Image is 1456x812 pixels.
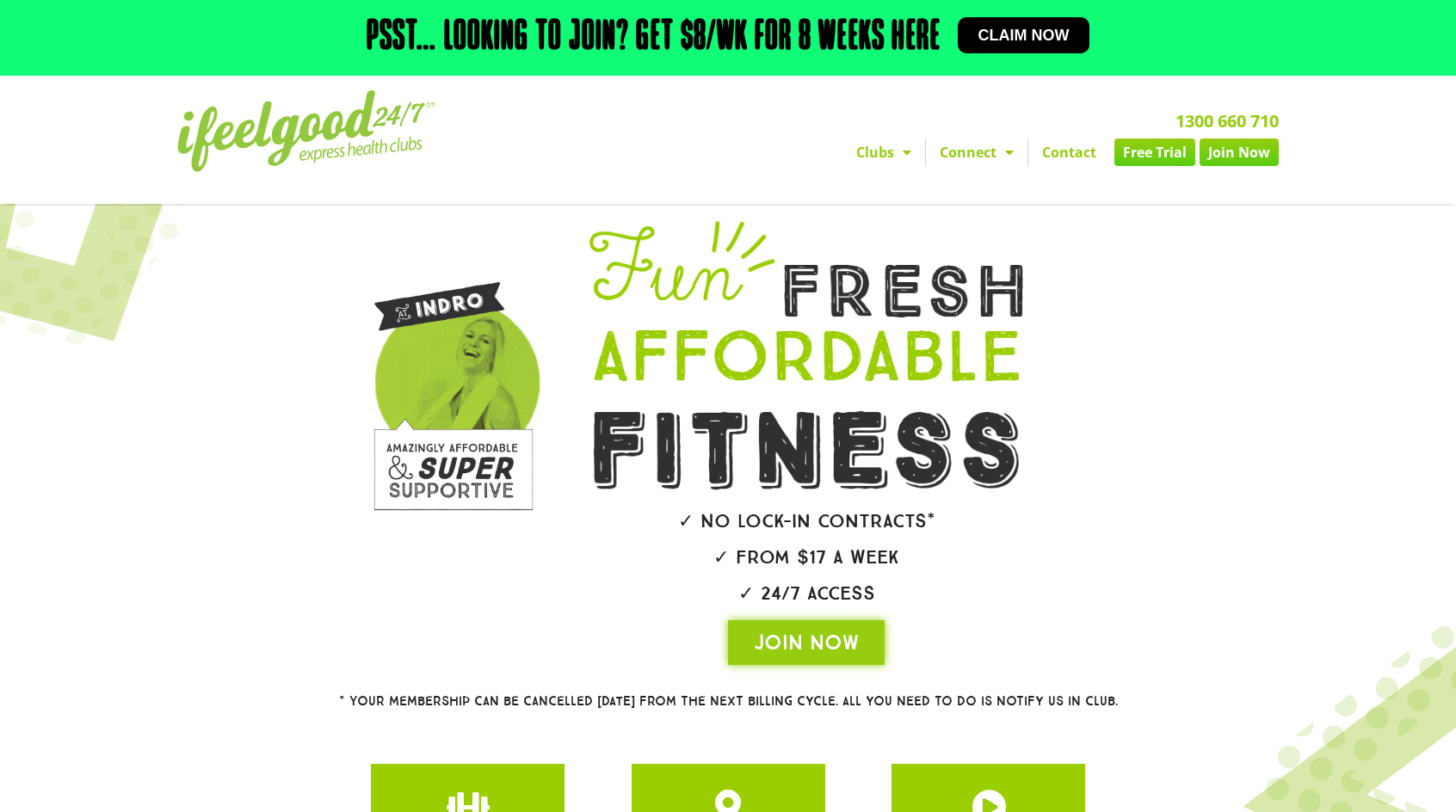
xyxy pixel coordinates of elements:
h2: Psst… Looking to join? Get $8/wk for 8 weeks here [367,17,941,58]
h2: ✓ 24/7 Access [540,584,1072,603]
span: JOIN NOW [754,629,859,656]
h2: ✓ No lock-in contracts* [540,512,1072,531]
h2: ✓ From $17 a week [540,548,1072,567]
nav: Menu [569,138,1279,166]
a: Clubs [842,138,925,166]
a: Connect [926,138,1027,166]
a: Free Trial [1114,138,1195,166]
a: Claim now [958,17,1090,53]
a: JOIN NOW [728,620,885,665]
a: 1300 660 710 [1175,109,1279,132]
span: Claim now [978,28,1070,43]
h2: * Your membership can be cancelled [DATE] from the next billing cycle. All you need to do is noti... [276,695,1180,708]
a: Join Now [1200,138,1279,166]
a: Contact [1028,138,1110,166]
